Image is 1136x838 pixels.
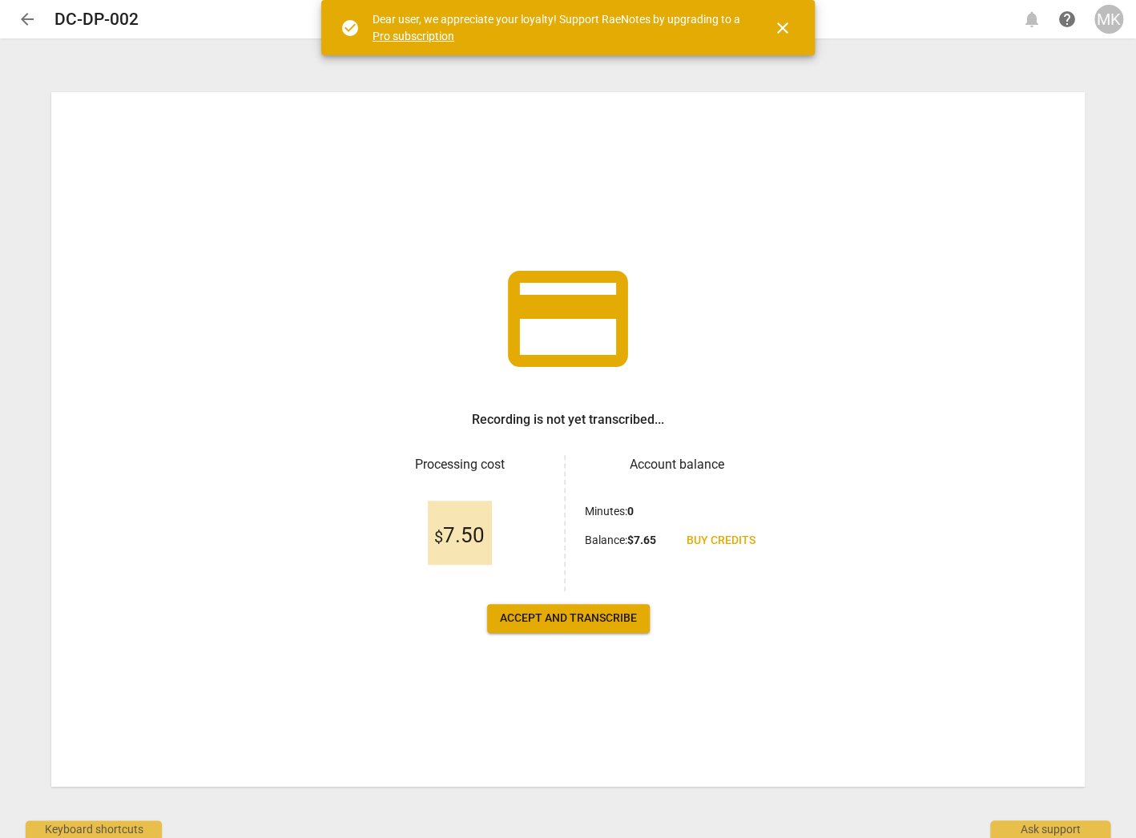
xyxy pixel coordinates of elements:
span: $ [434,527,443,546]
h3: Processing cost [368,455,551,474]
div: Keyboard shortcuts [26,820,162,838]
h3: Account balance [585,455,768,474]
b: $ 7.65 [627,534,656,546]
div: Dear user, we appreciate your loyalty! Support RaeNotes by upgrading to a [373,11,744,44]
h2: DC-DP-002 [54,10,139,30]
span: credit_card [496,247,640,391]
span: Accept and transcribe [500,610,637,626]
span: close [773,18,792,38]
a: Buy credits [674,526,768,555]
span: help [1057,10,1077,29]
button: MK [1094,5,1123,34]
a: Pro subscription [373,30,454,42]
b: 0 [627,505,634,518]
span: 7.50 [434,524,485,548]
a: Help [1053,5,1082,34]
button: Close [763,9,802,47]
span: Buy credits [687,533,755,549]
p: Minutes : [585,503,634,520]
div: Ask support [990,820,1110,838]
button: Accept and transcribe [487,604,650,633]
p: Balance : [585,532,656,549]
span: check_circle [340,18,360,38]
h3: Recording is not yet transcribed... [472,410,664,429]
span: arrow_back [18,10,37,29]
